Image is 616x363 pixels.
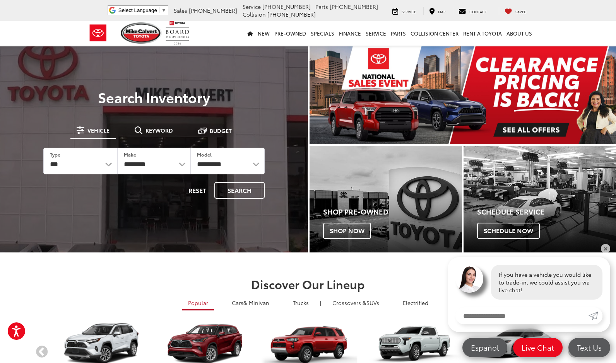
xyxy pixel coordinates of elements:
[323,208,462,216] h4: Shop Pre-Owned
[397,296,434,309] a: Electrified
[279,299,284,307] li: |
[33,89,275,105] h3: Search Inventory
[568,338,610,357] a: Text Us
[243,299,269,307] span: & Minivan
[262,3,311,10] span: [PHONE_NUMBER]
[323,223,371,239] span: Shop Now
[267,10,316,18] span: [PHONE_NUMBER]
[182,182,213,199] button: Reset
[315,3,328,10] span: Parts
[174,7,187,14] span: Sales
[518,343,558,352] span: Live Chat
[310,46,616,144] img: Clearance Pricing Is Back
[337,21,363,46] a: Finance
[388,21,408,46] a: Parts
[50,151,60,158] label: Type
[287,296,315,309] a: Trucks
[461,21,504,46] a: Rent a Toyota
[464,146,616,252] div: Toyota
[87,128,110,133] span: Vehicle
[462,338,507,357] a: Español
[197,151,212,158] label: Model
[84,20,113,46] img: Toyota
[121,22,162,44] img: Mike Calvert Toyota
[308,21,337,46] a: Specials
[118,7,166,13] a: Select Language​
[124,151,136,158] label: Make
[438,9,445,14] span: Map
[455,265,483,293] img: Agent profile photo
[272,21,308,46] a: Pre-Owned
[310,146,462,252] div: Toyota
[327,296,385,309] a: SUVs
[589,307,602,324] a: Submit
[567,345,581,359] button: Next
[214,182,265,199] button: Search
[35,345,49,359] button: Previous
[226,296,275,309] a: Cars
[310,46,616,144] div: carousel slide number 1 of 1
[455,307,589,324] input: Enter your message
[161,7,166,13] span: ▼
[332,299,366,307] span: Crossovers &
[310,46,616,144] section: Carousel section with vehicle pictures - may contain disclaimers.
[145,128,173,133] span: Keyword
[504,21,534,46] a: About Us
[210,128,232,133] span: Budget
[189,7,237,14] span: [PHONE_NUMBER]
[35,278,581,290] h2: Discover Our Lineup
[402,9,416,14] span: Service
[477,208,616,216] h4: Schedule Service
[453,7,493,15] a: Contact
[477,223,540,239] span: Schedule Now
[464,146,616,252] a: Schedule Service Schedule Now
[499,7,532,15] a: My Saved Vehicles
[515,9,527,14] span: Saved
[491,265,602,300] div: If you have a vehicle you would like to trade-in, we could assist you via live chat!
[243,10,266,18] span: Collision
[388,299,394,307] li: |
[467,343,503,352] span: Español
[423,7,451,15] a: Map
[243,3,261,10] span: Service
[245,21,255,46] a: Home
[363,21,388,46] a: Service
[217,299,222,307] li: |
[310,146,462,252] a: Shop Pre-Owned Shop Now
[469,9,487,14] span: Contact
[118,7,157,13] span: Select Language
[318,299,323,307] li: |
[408,21,461,46] a: Collision Center
[387,7,422,15] a: Service
[573,343,606,352] span: Text Us
[513,338,563,357] a: Live Chat
[182,296,214,310] a: Popular
[330,3,378,10] span: [PHONE_NUMBER]
[255,21,272,46] a: New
